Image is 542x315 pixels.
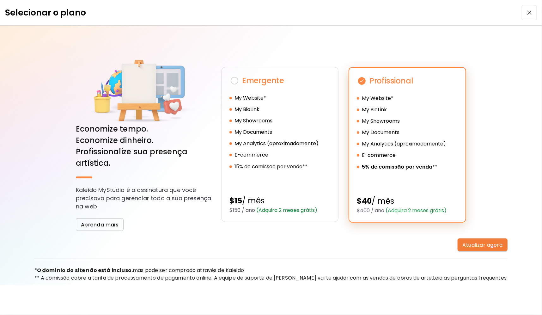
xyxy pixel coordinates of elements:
[234,94,264,102] h5: My Website
[234,106,259,113] h5: My BioLink
[234,151,268,159] h5: E-commerce
[522,5,537,20] button: closeIcon
[234,117,272,125] h5: My Showrooms
[234,163,302,170] h5: 15% de comissão por venda
[362,106,387,114] h5: My BioLink
[255,207,317,214] span: (Adquira 2 meses grátis)
[229,207,331,214] h5: $150 / ano
[362,117,400,125] h5: My Showrooms
[229,75,331,86] h2: Emergente
[357,196,372,206] strong: $40
[527,10,532,15] img: closeIcon
[357,207,458,214] h5: $400 / ano
[362,140,446,148] h5: My Analytics (aproximadamente)
[362,95,391,102] h5: My Website
[458,238,508,251] button: Atualizar agora
[34,274,508,282] p: ** A comissão cobre a tarifa de processamento de pagamento online. A equipe de suporte de [PERSON...
[5,6,86,19] h3: Selecionar o plano
[229,76,240,86] img: check
[234,128,272,136] h5: My Documents
[362,163,432,171] h5: 5% de comissão por venda
[76,218,124,231] button: Aprenda mais
[89,59,198,123] img: art
[362,129,399,136] h5: My Documents
[81,221,119,228] span: Aprenda mais
[234,140,319,147] h5: My Analytics (aproximadamente)
[357,195,458,207] h4: / mês
[357,75,458,87] h2: Profissional
[433,274,507,281] span: Leia as perguntas frequentes
[384,207,447,214] span: (Adquira 2 meses grátis)
[76,123,211,169] p: Economize tempo. Economize dinheiro. Profissionalize sua presença artística.
[463,242,503,248] span: Atualizar agora
[229,195,331,207] h4: / mês
[229,195,242,206] strong: $15
[34,267,508,274] p: * mas pode ser comprado através de Kaleido
[37,267,133,274] strong: O domínio do site não está incluso.
[76,186,211,211] p: Kaleido MyStudio é a assinatura que você precisava para gerenciar toda a sua presença na web
[357,76,367,86] img: check
[362,151,396,159] h5: E-commerce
